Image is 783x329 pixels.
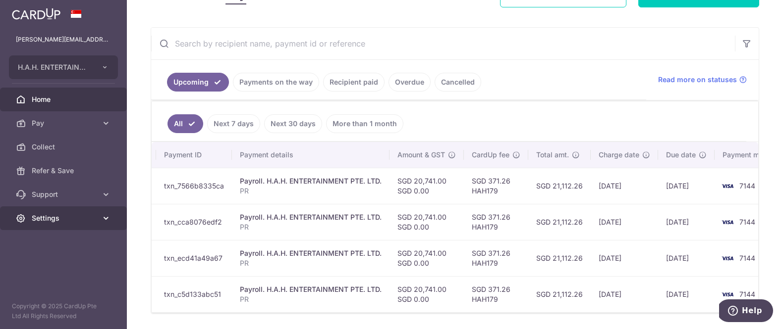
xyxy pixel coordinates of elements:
td: txn_7566b8335ca [156,168,232,204]
a: Upcoming [167,73,229,92]
span: 7144 [739,290,755,298]
span: Charge date [599,150,639,160]
td: [DATE] [658,240,715,276]
span: 7144 [739,182,755,190]
span: Pay [32,118,97,128]
td: [DATE] [658,204,715,240]
span: Refer & Save [32,166,97,176]
td: [DATE] [658,168,715,204]
p: PR [240,258,382,268]
img: CardUp [12,8,60,20]
span: H.A.H. ENTERTAINMENT PTE. LTD. [18,62,91,72]
span: Total amt. [536,150,569,160]
img: Bank Card [718,252,737,264]
div: Payroll. H.A.H. ENTERTAINMENT PTE. LTD. [240,212,382,222]
p: [PERSON_NAME][EMAIL_ADDRESS][PERSON_NAME][DOMAIN_NAME] [16,35,111,45]
td: txn_ecd41a49a67 [156,240,232,276]
td: [DATE] [591,240,658,276]
td: SGD 20,741.00 SGD 0.00 [390,276,464,312]
td: SGD 20,741.00 SGD 0.00 [390,204,464,240]
span: Settings [32,213,97,223]
span: 7144 [739,218,755,226]
a: Next 7 days [207,114,260,133]
span: Home [32,94,97,104]
td: [DATE] [591,204,658,240]
td: SGD 371.26 HAH179 [464,168,528,204]
p: PR [240,186,382,196]
a: More than 1 month [326,114,403,133]
span: Read more on statuses [658,75,737,85]
a: Read more on statuses [658,75,747,85]
div: Payroll. H.A.H. ENTERTAINMENT PTE. LTD. [240,284,382,294]
span: CardUp fee [472,150,509,160]
th: Payment ID [156,142,232,168]
td: [DATE] [591,168,658,204]
td: SGD 20,741.00 SGD 0.00 [390,168,464,204]
td: SGD 21,112.26 [528,240,591,276]
td: SGD 21,112.26 [528,168,591,204]
img: Bank Card [718,180,737,192]
td: SGD 371.26 HAH179 [464,204,528,240]
span: Due date [666,150,696,160]
a: All [168,114,203,133]
span: Collect [32,142,97,152]
span: Support [32,189,97,199]
td: txn_cca8076edf2 [156,204,232,240]
button: H.A.H. ENTERTAINMENT PTE. LTD. [9,55,118,79]
div: Payroll. H.A.H. ENTERTAINMENT PTE. LTD. [240,248,382,258]
a: Payments on the way [233,73,319,92]
span: Amount & GST [397,150,445,160]
a: Recipient paid [323,73,385,92]
input: Search by recipient name, payment id or reference [151,28,735,59]
td: SGD 371.26 HAH179 [464,240,528,276]
td: SGD 21,112.26 [528,276,591,312]
a: Cancelled [435,73,481,92]
p: PR [240,294,382,304]
th: Payment details [232,142,390,168]
img: Bank Card [718,216,737,228]
p: PR [240,222,382,232]
img: Bank Card [718,288,737,300]
td: SGD 20,741.00 SGD 0.00 [390,240,464,276]
td: txn_c5d133abc51 [156,276,232,312]
td: SGD 21,112.26 [528,204,591,240]
a: Overdue [389,73,431,92]
div: Payroll. H.A.H. ENTERTAINMENT PTE. LTD. [240,176,382,186]
span: 7144 [739,254,755,262]
td: [DATE] [591,276,658,312]
iframe: Opens a widget where you can find more information [719,299,773,324]
td: SGD 371.26 HAH179 [464,276,528,312]
td: [DATE] [658,276,715,312]
a: Next 30 days [264,114,322,133]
